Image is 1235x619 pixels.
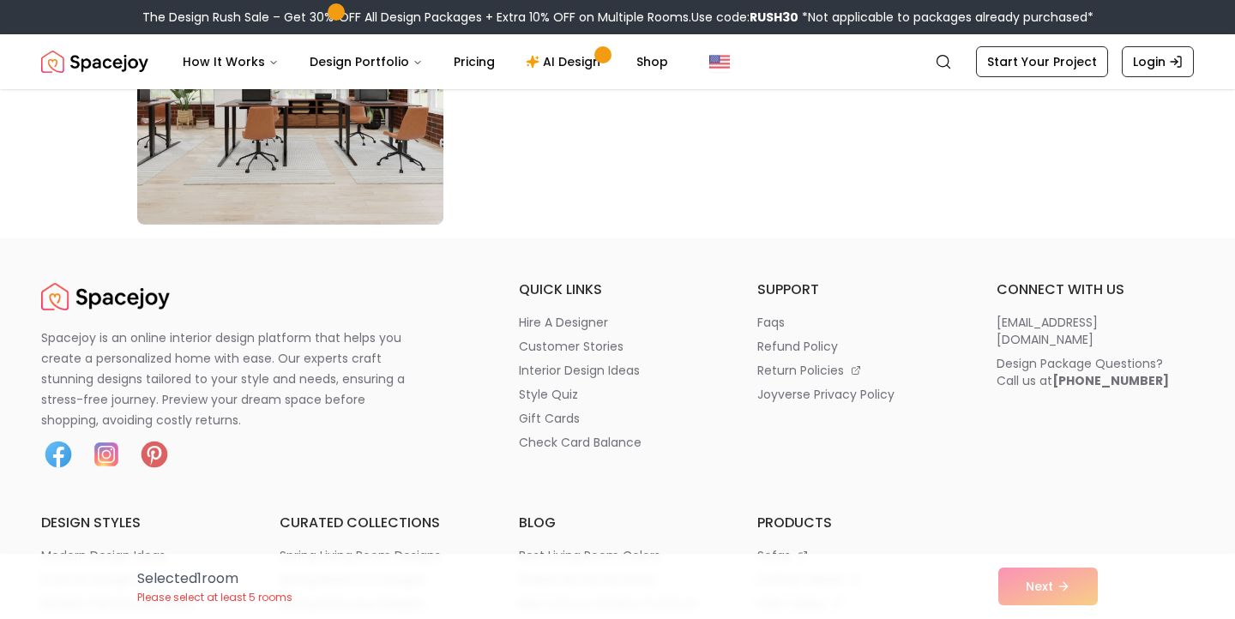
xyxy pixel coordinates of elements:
[757,386,955,403] a: joyverse privacy policy
[440,45,509,79] a: Pricing
[519,362,640,379] p: interior design ideas
[519,338,716,355] a: customer stories
[519,547,716,564] a: best living room colors
[750,9,798,26] b: RUSH30
[997,355,1169,389] div: Design Package Questions? Call us at
[41,513,238,533] h6: design styles
[519,386,716,403] a: style quiz
[623,45,682,79] a: Shop
[757,279,955,300] h6: support
[296,45,437,79] button: Design Portfolio
[519,338,624,355] p: customer stories
[997,279,1194,300] h6: connect with us
[41,45,148,79] img: Spacejoy Logo
[280,547,441,564] p: spring living room designs
[280,513,477,533] h6: curated collections
[519,434,642,451] p: check card balance
[41,547,166,564] p: modern design ideas
[41,34,1194,89] nav: Global
[757,362,955,379] a: return policies
[798,9,1093,26] span: *Not applicable to packages already purchased*
[519,410,716,427] a: gift cards
[519,279,716,300] h6: quick links
[519,547,660,564] p: best living room colors
[757,386,895,403] p: joyverse privacy policy
[1122,46,1194,77] a: Login
[519,410,580,427] p: gift cards
[41,328,425,430] p: Spacejoy is an online interior design platform that helps you create a personalized home with eas...
[757,362,844,379] p: return policies
[41,279,170,314] a: Spacejoy
[137,591,292,604] p: Please select at least 5 rooms
[89,437,123,472] img: Instagram icon
[41,45,148,79] a: Spacejoy
[691,9,798,26] span: Use code:
[757,338,955,355] a: refund policy
[519,314,716,331] a: hire a designer
[709,51,730,72] img: United States
[41,547,238,564] a: modern design ideas
[142,9,1093,26] div: The Design Rush Sale – Get 30% OFF All Design Packages + Extra 10% OFF on Multiple Rooms.
[757,547,791,564] p: sofas
[757,314,955,331] a: faqs
[519,386,578,403] p: style quiz
[757,314,785,331] p: faqs
[519,362,716,379] a: interior design ideas
[169,45,292,79] button: How It Works
[137,437,172,472] img: Pinterest icon
[280,547,477,564] a: spring living room designs
[997,314,1194,348] a: [EMAIL_ADDRESS][DOMAIN_NAME]
[757,547,955,564] a: sofas
[519,434,716,451] a: check card balance
[997,355,1194,389] a: Design Package Questions?Call us at[PHONE_NUMBER]
[169,45,682,79] nav: Main
[512,45,619,79] a: AI Design
[41,437,75,472] img: Facebook icon
[41,279,170,314] img: Spacejoy Logo
[757,338,838,355] p: refund policy
[137,568,292,589] p: Selected 1 room
[519,513,716,533] h6: blog
[976,46,1108,77] a: Start Your Project
[1052,372,1169,389] b: [PHONE_NUMBER]
[757,513,955,533] h6: products
[519,314,608,331] p: hire a designer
